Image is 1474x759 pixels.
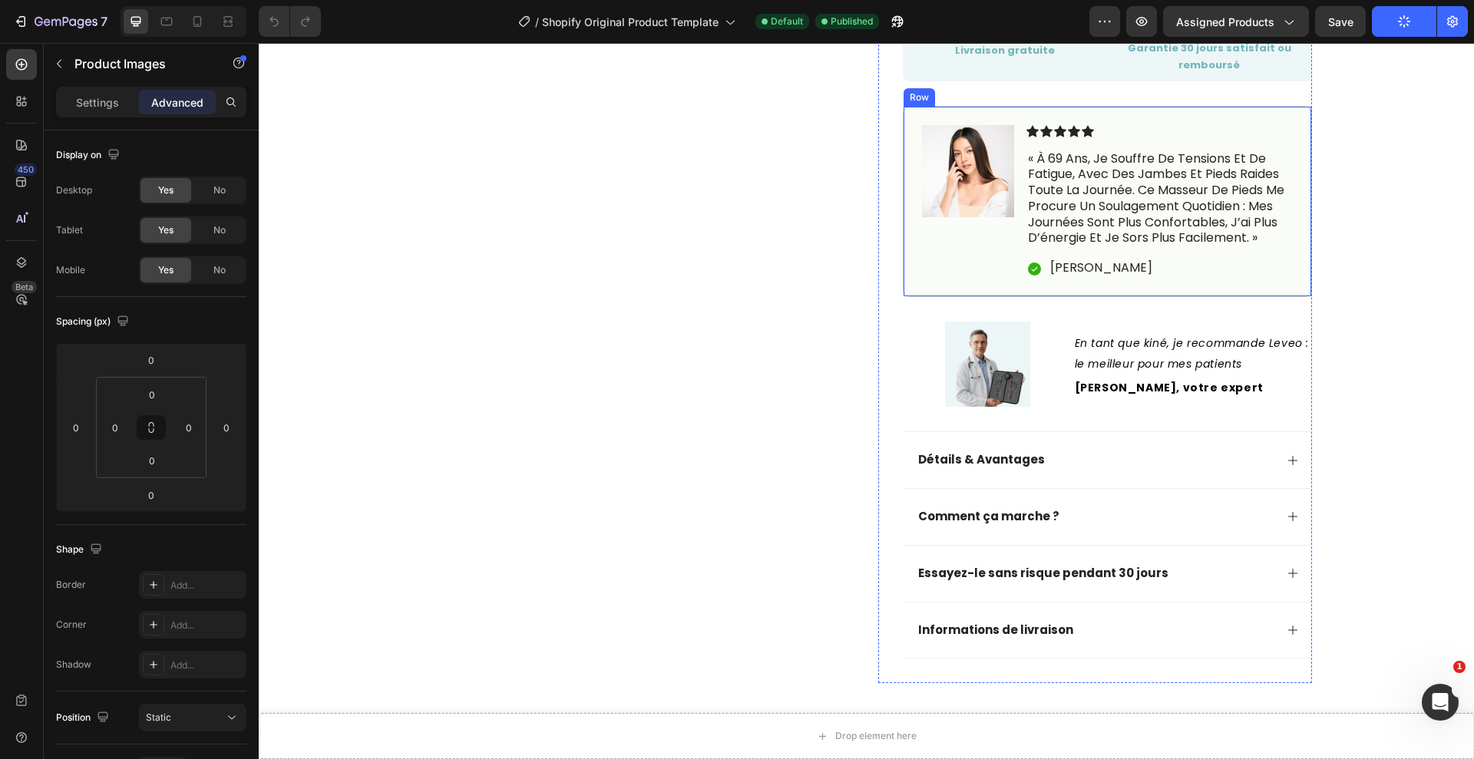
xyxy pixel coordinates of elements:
span: / [535,14,539,30]
span: Shopify Original Product Template [542,14,719,30]
span: Yes [158,223,174,237]
iframe: Design area [259,43,1474,759]
div: Drop element here [577,687,658,699]
button: Save [1315,6,1366,37]
div: Add... [170,658,243,672]
div: Add... [170,579,243,592]
div: Spacing (px) [56,312,132,332]
button: Assigned Products [1163,6,1309,37]
iframe: Intercom live chat [1422,684,1459,721]
div: Undo/Redo [259,6,321,37]
div: Border [56,578,86,592]
input: 0 [136,483,167,507]
input: 0 [136,348,167,371]
input: 0px [137,383,167,406]
img: gempages_582827253008695921-44565774-32f0-49c4-b601-6599d2ea6785.png [663,82,755,174]
div: Corner [56,618,87,632]
i: En tant que kiné, je recommande Leveo : le meilleur pour mes patients [816,292,1050,328]
div: Beta [12,281,37,293]
img: gempages_582827253008695921-b9aa9c14-bd88-4a45-8c0d-c085ee9de0b7.jpg [686,279,772,364]
span: Published [831,15,873,28]
p: 7 [101,12,107,31]
span: No [213,183,226,197]
strong: Informations de livraison [659,579,815,595]
strong: Détails & Avantages [659,408,786,424]
button: Static [139,704,246,731]
div: Position [56,708,112,728]
div: Display on [56,145,123,166]
span: Assigned Products [1176,14,1274,30]
p: [PERSON_NAME] [792,217,894,233]
p: Settings [76,94,119,111]
button: 7 [6,6,114,37]
strong: Comment ça marche ? [659,465,801,481]
p: « à 69 ans, je souffre de tensions et de fatigue, avec des jambes et pieds raides toute la journé... [769,108,1033,204]
div: Mobile [56,263,85,277]
span: No [213,263,226,277]
span: 1 [1453,661,1466,673]
div: Desktop [56,183,92,197]
input: 0 [215,416,238,439]
div: Shadow [56,658,91,672]
span: Yes [158,263,174,277]
div: Tablet [56,223,83,237]
p: Advanced [151,94,203,111]
span: No [213,223,226,237]
span: Default [771,15,803,28]
strong: [PERSON_NAME], votre expert [816,337,1005,352]
div: Add... [170,619,243,632]
div: Shape [56,540,105,560]
span: Yes [158,183,174,197]
input: 0px [137,449,167,472]
div: 450 [15,163,37,176]
div: Row [648,48,673,61]
input: 0px [177,416,200,439]
input: 0 [64,416,88,439]
p: Product Images [74,54,205,73]
input: 0px [104,416,127,439]
strong: Essayez-le sans risque pendant 30 jours [659,522,910,538]
span: Save [1328,15,1353,28]
span: Static [146,711,171,723]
